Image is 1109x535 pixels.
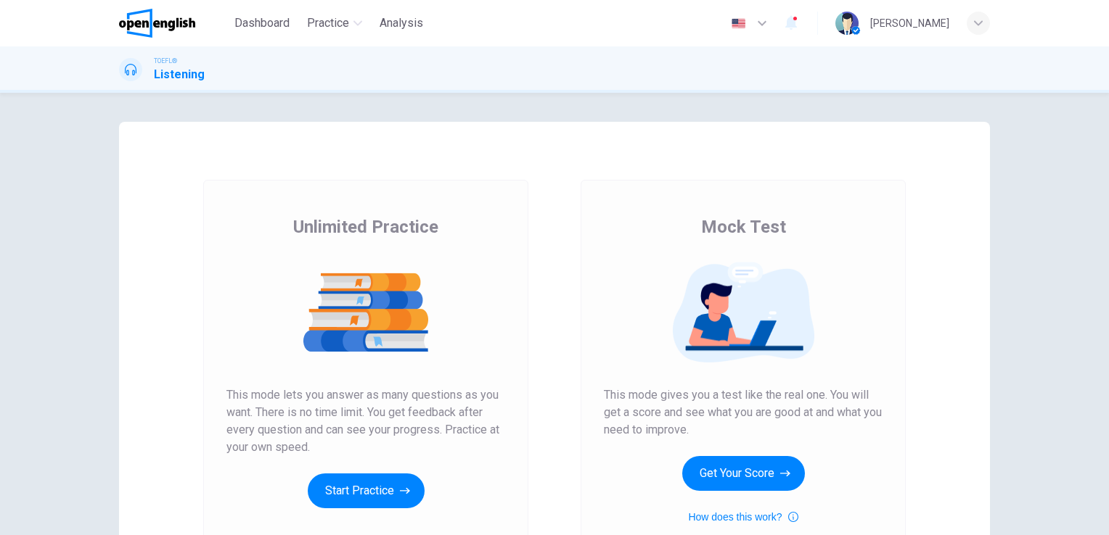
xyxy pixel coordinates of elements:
h1: Listening [154,66,205,83]
div: [PERSON_NAME] [870,14,949,32]
a: OpenEnglish logo [119,9,229,38]
img: en [729,18,748,29]
span: Practice [307,14,349,32]
span: Unlimited Practice [293,215,438,239]
button: Start Practice [308,473,425,508]
span: This mode lets you answer as many questions as you want. There is no time limit. You get feedback... [226,386,505,456]
button: Get Your Score [682,456,805,491]
button: Practice [301,10,368,36]
span: Analysis [380,14,423,32]
button: Dashboard [229,10,295,36]
span: Mock Test [701,215,786,239]
span: TOEFL® [154,56,177,66]
img: OpenEnglish logo [119,9,195,38]
button: Analysis [374,10,429,36]
span: This mode gives you a test like the real one. You will get a score and see what you are good at a... [604,386,883,439]
button: How does this work? [688,508,798,526]
img: Profile picture [835,12,859,35]
span: Dashboard [234,14,290,32]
